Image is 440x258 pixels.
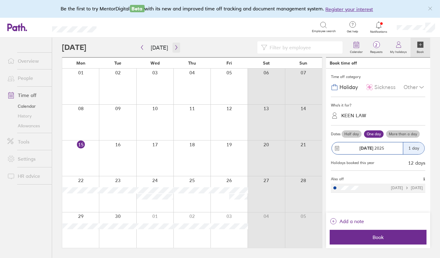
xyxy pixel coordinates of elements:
[339,216,364,226] span: Add a note
[114,61,121,65] span: Tue
[2,136,52,148] a: Tools
[423,177,425,181] span: 1
[130,5,145,12] span: Beta
[2,101,52,111] a: Calendar
[331,161,374,165] div: Holidays booked this year
[369,30,389,34] span: Notifications
[2,170,52,182] a: HR advice
[374,84,396,91] span: Sickness
[366,48,386,54] label: Requests
[326,6,373,13] button: Register your interest
[188,61,196,65] span: Thu
[369,21,389,34] a: Notifications
[386,130,420,138] label: More than a day
[299,61,307,65] span: Sun
[2,111,52,121] a: History
[2,121,52,131] a: Allowances
[404,81,425,93] div: Other
[113,24,129,30] div: Search
[331,101,425,110] div: Who's it for?
[386,38,411,57] a: My holidays
[342,130,362,138] label: Half day
[366,43,386,47] span: 2
[339,84,358,91] span: Holiday
[150,61,160,65] span: Wed
[76,61,85,65] span: Mon
[267,42,339,53] input: Filter by employee
[331,177,344,181] span: Also off
[2,55,52,67] a: Overview
[386,48,411,54] label: My holidays
[226,61,232,65] span: Fri
[312,29,336,33] span: Employee search
[346,48,366,54] label: Calendar
[364,130,384,138] label: One day
[334,234,422,240] span: Book
[61,5,379,13] div: Be the first to try MentorDigital with its new and improved time off tracking and document manage...
[2,72,52,84] a: People
[341,113,366,118] div: KEEN LAW
[330,61,357,65] div: Book time off
[408,160,425,166] div: 12 days
[331,72,425,81] div: Time off category
[331,132,340,136] span: Dates
[391,186,423,190] div: [DATE] [DATE]
[330,230,427,245] button: Book
[360,146,385,151] span: 2025
[411,38,430,57] a: Book
[346,38,366,57] a: Calendar
[403,142,424,154] div: 1 day
[343,30,363,33] span: Get help
[2,89,52,101] a: Time off
[330,216,364,226] button: Add a note
[331,139,425,158] button: [DATE] 20251 day
[146,43,173,53] button: [DATE]
[366,38,386,57] a: 2Requests
[263,61,270,65] span: Sat
[413,48,428,54] label: Book
[2,153,52,165] a: Settings
[360,145,374,151] strong: [DATE]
